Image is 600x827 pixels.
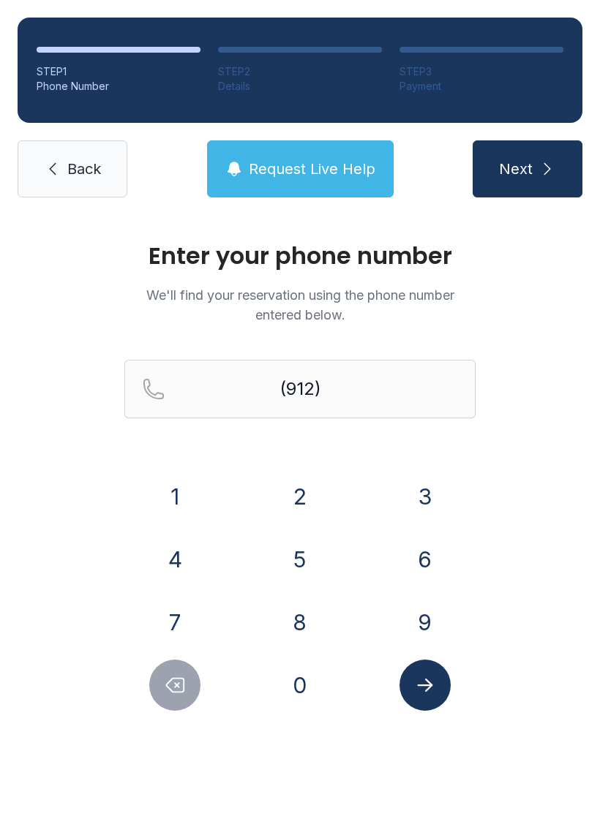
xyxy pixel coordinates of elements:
div: STEP 1 [37,64,200,79]
p: We'll find your reservation using the phone number entered below. [124,285,476,325]
button: 1 [149,471,200,522]
button: 9 [400,597,451,648]
button: 2 [274,471,326,522]
input: Reservation phone number [124,360,476,418]
button: 0 [274,660,326,711]
h1: Enter your phone number [124,244,476,268]
button: 6 [400,534,451,585]
div: Phone Number [37,79,200,94]
span: Next [499,159,533,179]
button: 5 [274,534,326,585]
button: Delete number [149,660,200,711]
button: 8 [274,597,326,648]
button: Submit lookup form [400,660,451,711]
button: 4 [149,534,200,585]
button: 3 [400,471,451,522]
span: Request Live Help [249,159,375,179]
div: Payment [400,79,563,94]
button: 7 [149,597,200,648]
div: Details [218,79,382,94]
span: Back [67,159,101,179]
div: STEP 3 [400,64,563,79]
div: STEP 2 [218,64,382,79]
